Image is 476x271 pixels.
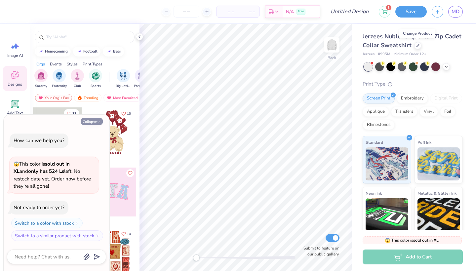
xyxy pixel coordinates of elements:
[363,32,461,49] span: Jerzees Nublend Quarter-Zip Cadet Collar Sweatshirt
[417,190,456,197] span: Metallic & Glitter Ink
[126,169,134,177] button: Like
[7,110,23,116] span: Add Text
[64,109,79,118] button: Like
[417,147,460,180] img: Puff Ink
[298,9,304,14] span: Free
[448,6,463,18] a: MD
[71,69,84,89] button: filter button
[379,6,390,18] button: 1
[366,198,408,231] img: Neon Ink
[242,8,255,15] span: – –
[52,69,67,89] div: filter for Fraternity
[14,161,19,167] span: 😱
[50,61,62,67] div: Events
[116,69,131,89] button: filter button
[127,112,131,115] span: 10
[56,72,63,80] img: Fraternity Image
[440,107,456,117] div: Foil
[11,218,83,228] button: Switch to a color with stock
[286,8,294,15] span: N/A
[92,72,99,80] img: Sports Image
[45,50,68,53] div: homecoming
[67,61,78,67] div: Styles
[366,139,383,146] span: Standard
[37,72,45,80] img: Sorority Image
[106,96,112,100] img: most_fav.gif
[363,94,395,103] div: Screen Print
[14,137,64,144] div: How can we help you?
[81,118,103,125] button: Collapse
[106,50,112,54] img: trend_line.gif
[397,94,428,103] div: Embroidery
[363,107,389,117] div: Applique
[385,237,440,243] span: This color is .
[300,245,339,257] label: Submit to feature on our public gallery.
[366,190,382,197] span: Neon Ink
[96,234,99,238] img: Switch to a similar product with stock
[328,55,336,61] div: Back
[134,69,149,89] div: filter for Parent's Weekend
[28,168,64,174] strong: only has 524 Ls
[118,109,134,118] button: Like
[14,204,64,211] div: Not ready to order yet?
[89,69,102,89] div: filter for Sports
[118,229,134,238] button: Like
[134,69,149,89] button: filter button
[116,69,131,89] div: filter for Big Little Reveal
[413,238,439,243] strong: sold out in XL
[91,84,101,89] span: Sports
[52,69,67,89] button: filter button
[363,52,375,57] span: Jerzees
[14,161,91,190] span: This color is and left. No restock date yet. Order now before they're all gone!
[72,112,76,115] span: 33
[419,107,438,117] div: Vinyl
[113,50,121,53] div: bear
[71,69,84,89] div: filter for Club
[52,84,67,89] span: Fraternity
[74,94,101,102] div: Trending
[38,50,44,54] img: trend_line.gif
[89,69,102,89] button: filter button
[75,221,79,225] img: Switch to a color with stock
[452,8,459,16] span: MD
[127,232,131,236] span: 14
[35,84,47,89] span: Sorority
[103,94,141,102] div: Most Favorited
[103,47,124,57] button: bear
[417,139,431,146] span: Puff Ink
[74,72,81,80] img: Club Image
[221,8,234,15] span: – –
[120,72,127,80] img: Big Little Reveal Image
[385,237,390,244] span: 😱
[363,120,395,130] div: Rhinestones
[325,38,338,52] img: Back
[34,69,48,89] button: filter button
[134,84,149,89] span: Parent's Weekend
[395,6,427,18] button: Save
[73,47,100,57] button: football
[11,230,103,241] button: Switch to a similar product with stock
[138,72,145,80] img: Parent's Weekend Image
[83,61,102,67] div: Print Types
[77,50,82,54] img: trend_line.gif
[363,80,463,88] div: Print Type
[34,69,48,89] div: filter for Sorority
[77,96,82,100] img: trending.gif
[430,94,462,103] div: Digital Print
[38,96,43,100] img: most_fav.gif
[378,52,390,57] span: # 995M
[46,34,130,40] input: Try "Alpha"
[7,53,23,58] span: Image AI
[193,254,200,261] div: Accessibility label
[83,50,98,53] div: football
[386,5,391,10] span: 1
[391,107,417,117] div: Transfers
[74,84,81,89] span: Club
[393,52,426,57] span: Minimum Order: 12 +
[417,198,460,231] img: Metallic & Glitter Ink
[399,29,435,38] div: Change Product
[325,5,374,18] input: Untitled Design
[35,94,72,102] div: Your Org's Fav
[116,84,131,89] span: Big Little Reveal
[35,47,71,57] button: homecoming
